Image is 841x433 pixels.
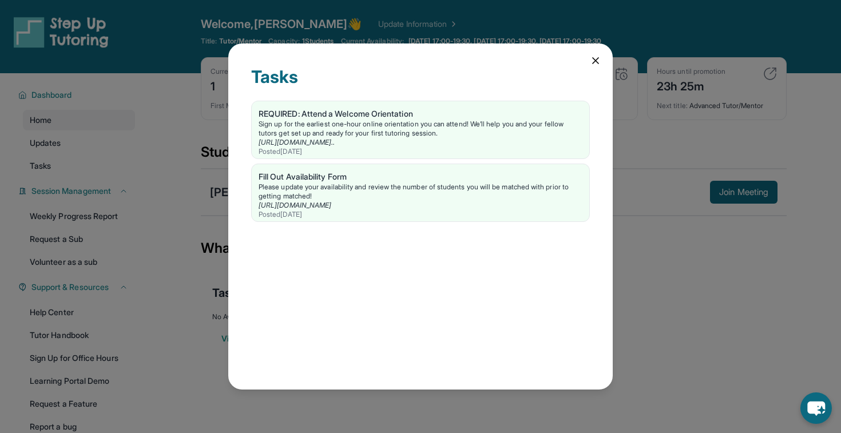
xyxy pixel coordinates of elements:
[259,120,582,138] div: Sign up for the earliest one-hour online orientation you can attend! We’ll help you and your fell...
[259,138,335,146] a: [URL][DOMAIN_NAME]..
[259,201,331,209] a: [URL][DOMAIN_NAME]
[259,108,582,120] div: REQUIRED: Attend a Welcome Orientation
[252,101,589,158] a: REQUIRED: Attend a Welcome OrientationSign up for the earliest one-hour online orientation you ca...
[259,147,582,156] div: Posted [DATE]
[251,66,590,101] div: Tasks
[259,210,582,219] div: Posted [DATE]
[259,171,582,182] div: Fill Out Availability Form
[259,182,582,201] div: Please update your availability and review the number of students you will be matched with prior ...
[252,164,589,221] a: Fill Out Availability FormPlease update your availability and review the number of students you w...
[800,392,832,424] button: chat-button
